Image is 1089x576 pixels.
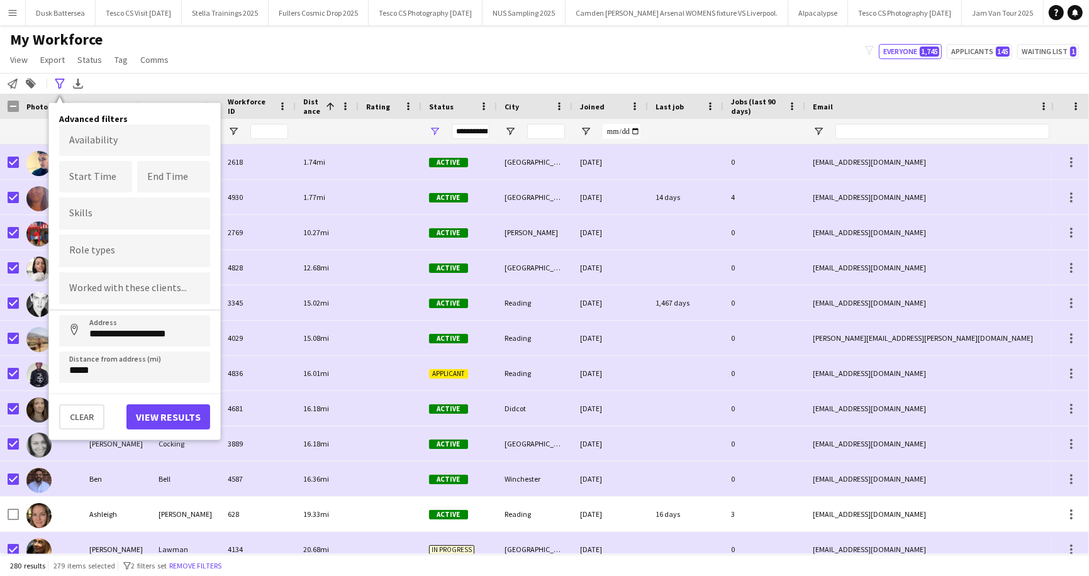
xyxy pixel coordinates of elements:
span: My Workforce [10,30,103,49]
div: [DATE] [572,285,648,320]
div: 4828 [220,250,296,285]
div: [EMAIL_ADDRESS][DOMAIN_NAME] [805,285,1057,320]
span: Joined [580,102,605,111]
div: [GEOGRAPHIC_DATA] [497,532,572,567]
img: Abigail Lenton [26,257,52,282]
img: Matt Collins [26,292,52,317]
div: [EMAIL_ADDRESS][DOMAIN_NAME] [805,391,1057,426]
app-action-btn: Advanced filters [52,76,67,91]
button: Stella Trainings 2025 [182,1,269,25]
div: Reading [497,497,572,531]
span: 16.18mi [303,439,329,448]
button: Tesco CS Visit [DATE] [96,1,182,25]
span: 16.18mi [303,404,329,413]
span: Last Name [159,102,196,111]
span: Active [429,334,468,343]
button: Jam Van Tour 2025 [962,1,1044,25]
div: [DATE] [572,532,648,567]
div: 4930 [220,180,296,214]
div: 2618 [220,145,296,179]
span: View [10,54,28,65]
input: Type to search clients... [69,283,200,294]
span: Active [429,510,468,519]
div: Winchester [497,462,572,496]
div: 4029 [220,321,296,355]
span: Active [429,263,468,273]
button: Clear [59,404,104,429]
a: Export [35,52,70,68]
span: Active [429,475,468,484]
span: 16.01mi [303,368,329,378]
span: Status [77,54,102,65]
button: Applicants145 [947,44,1012,59]
div: [PERSON_NAME] [151,497,220,531]
div: Lawman [151,532,220,567]
button: Waiting list1 [1017,44,1079,59]
div: [EMAIL_ADDRESS][DOMAIN_NAME] [805,462,1057,496]
div: [PERSON_NAME] [82,532,151,567]
span: 10.27mi [303,228,329,237]
div: Ashleigh [82,497,151,531]
button: Camden [PERSON_NAME] Arsenal WOMENS fixture VS Liverpool. [566,1,788,25]
span: Active [429,299,468,308]
button: Open Filter Menu [505,126,516,137]
h4: Advanced filters [59,113,210,125]
div: [GEOGRAPHIC_DATA] [497,250,572,285]
a: Comms [135,52,174,68]
span: Photo [26,102,48,111]
app-action-btn: Add to tag [23,76,38,91]
input: City Filter Input [527,124,565,139]
span: 16.36mi [303,474,329,484]
span: 1.74mi [303,157,325,167]
div: 16 days [648,497,723,531]
span: Workforce ID [228,97,273,116]
div: [PERSON_NAME] [82,426,151,461]
button: Remove filters [167,559,224,573]
div: 4 [723,180,805,214]
img: Michelle Lawman [26,538,52,563]
span: 15.08mi [303,333,329,343]
a: Tag [109,52,133,68]
div: 0 [723,426,805,461]
span: 2 filters set [131,561,167,570]
div: [DATE] [572,391,648,426]
div: 0 [723,462,805,496]
div: 0 [723,356,805,390]
span: Tag [114,54,128,65]
img: Belle Adams [26,397,52,423]
div: 4587 [220,462,296,496]
div: 14 days [648,180,723,214]
div: 3345 [220,285,296,320]
div: [DATE] [572,215,648,250]
div: 1,467 days [648,285,723,320]
div: [DATE] [572,180,648,214]
div: 0 [723,321,805,355]
div: [DATE] [572,356,648,390]
div: 4134 [220,532,296,567]
div: 0 [723,391,805,426]
div: [EMAIL_ADDRESS][DOMAIN_NAME] [805,180,1057,214]
span: Status [429,102,454,111]
span: 145 [996,47,1010,57]
button: Alpacalypse [788,1,848,25]
span: 1 [1070,47,1076,57]
button: Dusk Battersea [26,1,96,25]
div: [DATE] [572,321,648,355]
div: [GEOGRAPHIC_DATA] [497,426,572,461]
div: [EMAIL_ADDRESS][DOMAIN_NAME] [805,250,1057,285]
div: [EMAIL_ADDRESS][DOMAIN_NAME] [805,532,1057,567]
img: Jade Cocking [26,433,52,458]
input: Type to search role types... [69,245,200,257]
span: City [505,102,519,111]
img: Kiana Vivian [26,327,52,352]
img: alastair drummond [26,151,52,176]
button: Everyone1,745 [879,44,942,59]
button: Tesco CS Photography [DATE] [848,1,962,25]
input: Type to search skills... [69,208,200,219]
button: Open Filter Menu [228,126,239,137]
div: [PERSON_NAME] [497,215,572,250]
span: Jobs (last 90 days) [731,97,783,116]
div: 0 [723,532,805,567]
a: Status [72,52,107,68]
img: Ashleigh Jemmett [26,503,52,528]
